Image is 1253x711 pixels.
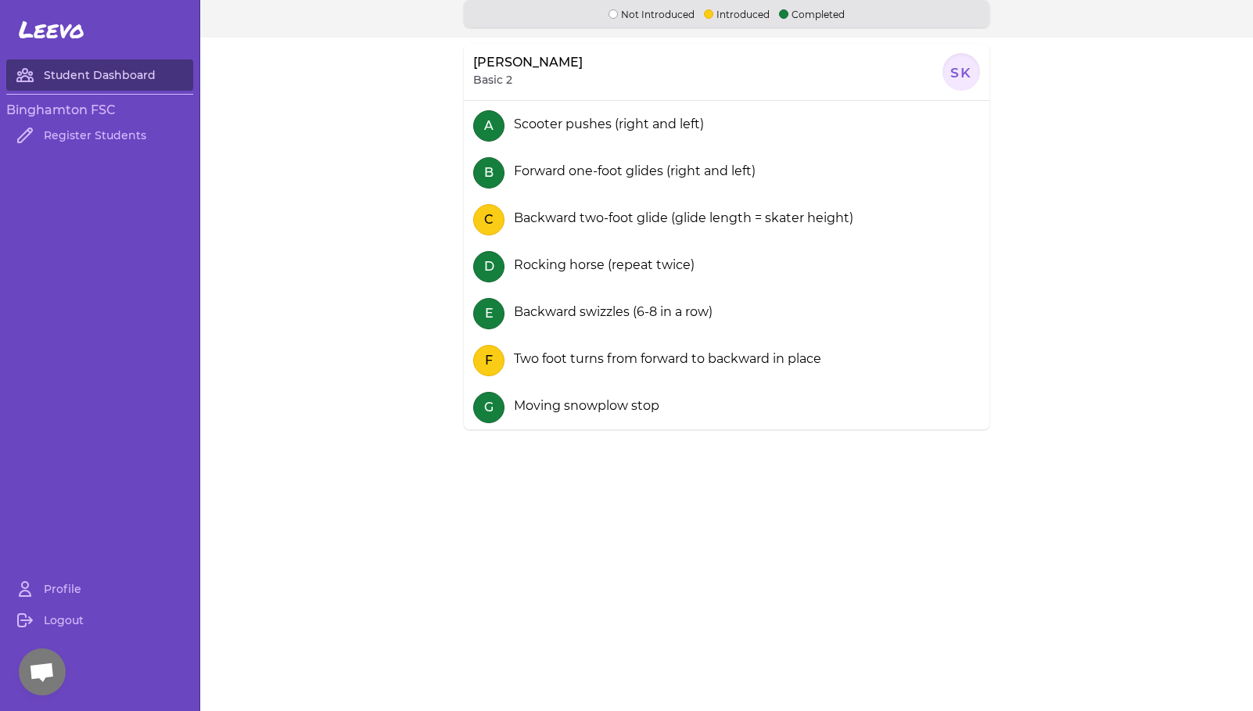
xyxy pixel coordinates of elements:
[6,120,193,151] a: Register Students
[473,72,512,88] p: Basic 2
[508,303,713,321] div: Backward swizzles (6-8 in a row)
[473,110,504,142] button: A
[19,16,84,44] span: Leevo
[6,101,193,120] h3: Binghamton FSC
[6,605,193,636] a: Logout
[473,345,504,376] button: F
[6,59,193,91] a: Student Dashboard
[779,6,845,21] p: Completed
[473,53,583,72] p: [PERSON_NAME]
[508,209,853,228] div: Backward two-foot glide (glide length = skater height)
[508,256,695,275] div: Rocking horse (repeat twice)
[473,298,504,329] button: E
[508,115,704,134] div: Scooter pushes (right and left)
[508,162,756,181] div: Forward one-foot glides (right and left)
[6,573,193,605] a: Profile
[508,350,821,368] div: Two foot turns from forward to backward in place
[609,6,695,21] p: Not Introduced
[473,157,504,189] button: B
[508,397,659,415] div: Moving snowplow stop
[704,6,770,21] p: Introduced
[473,251,504,282] button: D
[473,392,504,423] button: G
[19,648,66,695] a: Open chat
[473,204,504,235] button: C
